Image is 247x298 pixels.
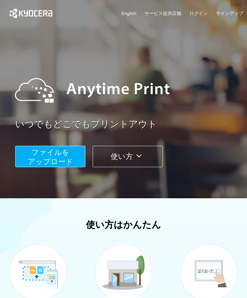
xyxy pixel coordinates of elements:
[145,10,181,16] a: サービス提供店舗
[121,10,136,16] a: English
[28,148,73,166] span: ファイルを ​​アップロード
[189,10,208,16] a: ログイン
[15,118,247,131] a: いつでもどこでもプリントアウト
[15,146,85,167] button: ファイルを​​アップロード
[93,146,163,167] button: 使い方
[216,10,243,16] a: サインアップ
